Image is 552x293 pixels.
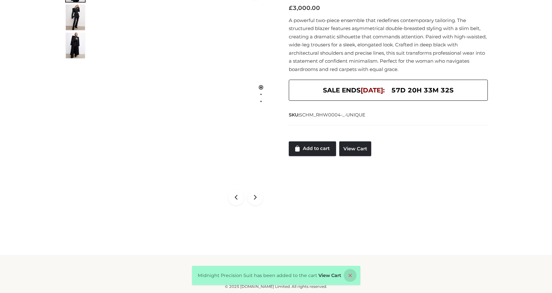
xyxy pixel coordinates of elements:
img: Screenshot-2024-10-29-at-6.26.36%E2%80%AFPM.jpg [66,33,85,58]
div: Midnight Precision Suit has been added to the cart [192,266,360,285]
a: Add to cart [289,141,336,156]
a: View Cart [318,273,341,278]
div: SALE ENDS [289,80,488,101]
span: SKU: [289,111,366,119]
bdi: 3,000.00 [289,4,320,12]
p: A powerful two-piece ensemble that redefines contemporary tailoring. The structured blazer featur... [289,16,488,74]
span: SCHM_RHW0004-_-UNIQUE [299,112,365,118]
div: © 2025 [DOMAIN_NAME] Limited. All rights reserved. [64,283,488,290]
span: £ [289,4,293,12]
a: View Cart [339,141,371,156]
img: Screenshot-2024-10-29-at-6.26.30%E2%80%AFPM.jpg [66,4,85,30]
span: 57d 20h 33m 32s [391,85,454,96]
span: [DATE]: [361,86,385,94]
